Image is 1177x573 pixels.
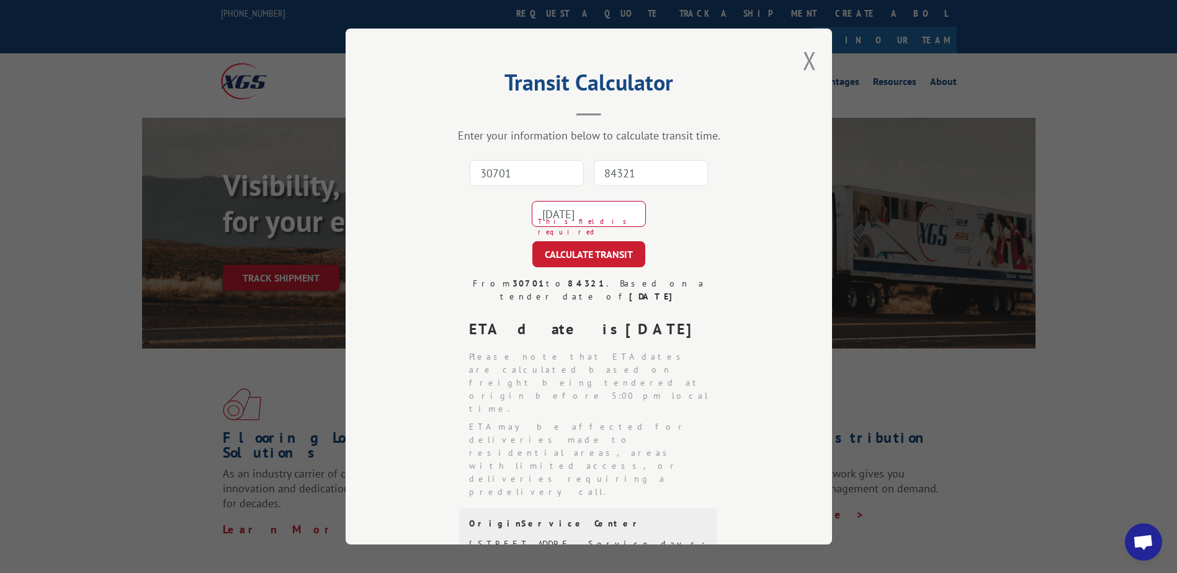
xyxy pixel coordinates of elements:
div: Open chat [1125,523,1162,561]
div: From to . Based on a tender date of [459,277,718,303]
div: Service days: [588,539,707,549]
strong: [DATE] [629,291,678,302]
div: Origin Service Center [469,518,707,529]
h2: Transit Calculator [408,74,770,97]
input: Origin Zip [470,160,584,186]
div: ETA date is [469,318,718,340]
span: This field is required [538,216,646,237]
strong: 84321 [567,278,606,289]
input: Dest. Zip [594,160,708,186]
div: Enter your information below to calculate transit time. [408,128,770,143]
input: Tender Date [532,201,646,227]
li: ETA may be affected for deliveries made to residential areas, areas with limited access, or deliv... [469,420,718,499]
button: Close modal [803,44,817,77]
strong: [DATE] [625,319,702,339]
strong: 30701 [512,278,545,289]
li: Please note that ETA dates are calculated based on freight being tendered at origin before 5:00 p... [469,350,718,415]
button: CALCULATE TRANSIT [532,241,645,267]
